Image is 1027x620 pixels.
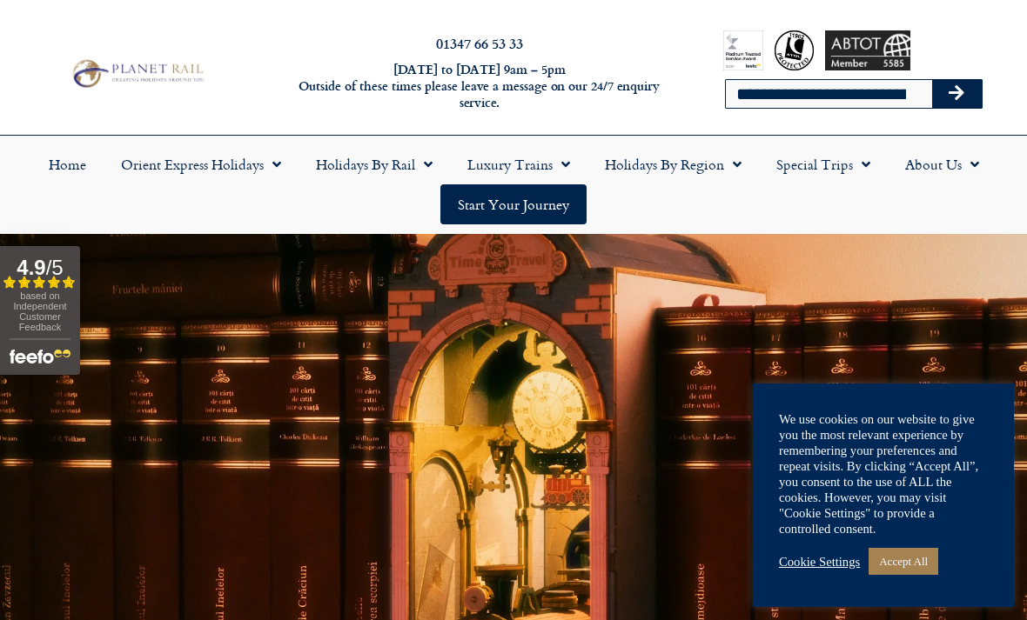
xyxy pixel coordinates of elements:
nav: Menu [9,144,1018,224]
a: 01347 66 53 33 [436,33,523,53]
a: Holidays by Rail [299,144,450,184]
h6: [DATE] to [DATE] 9am – 5pm Outside of these times please leave a message on our 24/7 enquiry serv... [279,62,681,110]
a: Orient Express Holidays [104,144,299,184]
img: Planet Rail Train Holidays Logo [67,57,206,90]
a: Home [31,144,104,184]
a: Holidays by Region [587,144,759,184]
a: Special Trips [759,144,888,184]
a: About Us [888,144,997,184]
button: Search [932,80,983,108]
a: Cookie Settings [779,554,860,570]
a: Luxury Trains [450,144,587,184]
div: We use cookies on our website to give you the most relevant experience by remembering your prefer... [779,411,988,537]
a: Start your Journey [440,184,587,224]
a: Accept All [869,548,938,575]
